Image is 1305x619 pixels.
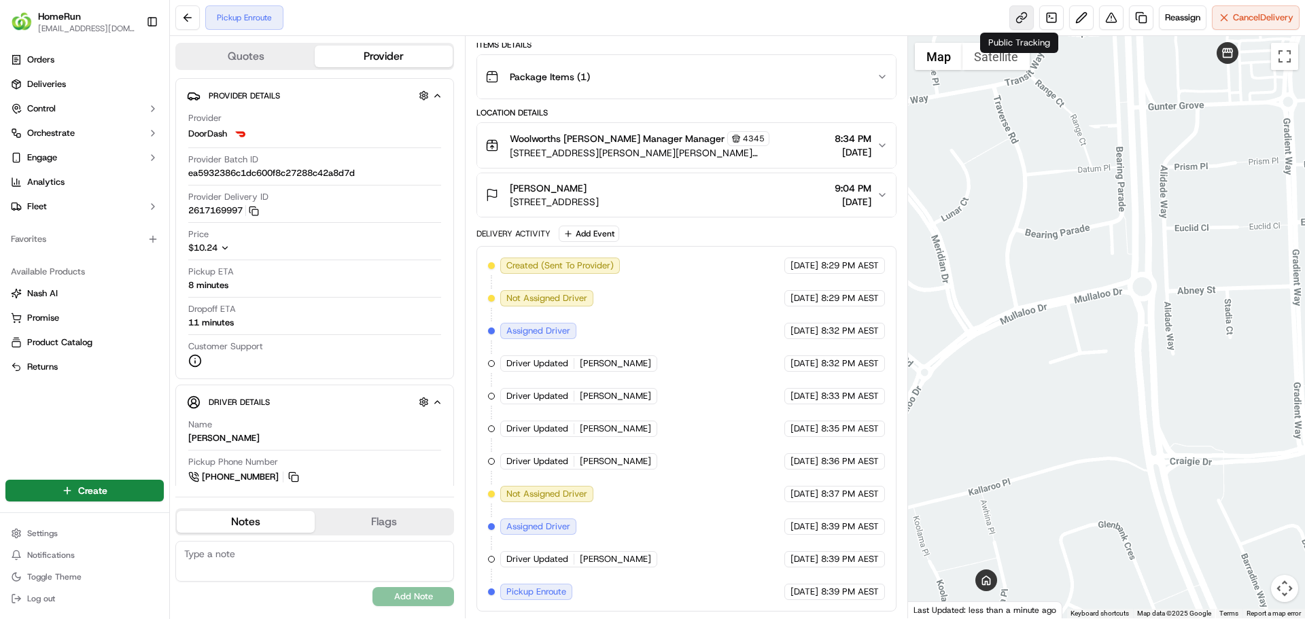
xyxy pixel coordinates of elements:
[188,191,268,203] span: Provider Delivery ID
[27,550,75,561] span: Notifications
[790,390,818,402] span: [DATE]
[510,181,587,195] span: [PERSON_NAME]
[11,11,33,33] img: HomeRun
[821,553,879,565] span: 8:39 PM AEST
[790,260,818,272] span: [DATE]
[27,336,92,349] span: Product Catalog
[911,601,956,618] a: Open this area in Google Maps (opens a new window)
[188,228,209,241] span: Price
[5,546,164,565] button: Notifications
[821,260,879,272] span: 8:29 PM AEST
[476,107,896,118] div: Location Details
[188,128,227,140] span: DoorDash
[187,84,442,107] button: Provider Details
[790,325,818,337] span: [DATE]
[209,90,280,101] span: Provider Details
[188,340,263,353] span: Customer Support
[188,432,260,444] div: [PERSON_NAME]
[78,484,107,497] span: Create
[27,54,54,66] span: Orders
[5,332,164,353] button: Product Catalog
[188,266,234,278] span: Pickup ETA
[835,132,871,145] span: 8:34 PM
[821,423,879,435] span: 8:35 PM AEST
[510,70,590,84] span: Package Items ( 1 )
[510,195,599,209] span: [STREET_ADDRESS]
[510,132,725,145] span: Woolworths [PERSON_NAME] Manager Manager
[790,520,818,533] span: [DATE]
[821,520,879,533] span: 8:39 PM AEST
[477,55,895,99] button: Package Items (1)
[188,154,258,166] span: Provider Batch ID
[5,73,164,95] a: Deliveries
[38,10,81,23] button: HomeRun
[27,200,47,213] span: Fleet
[188,470,301,484] a: [PHONE_NUMBER]
[188,279,228,291] div: 8 minutes
[506,292,587,304] span: Not Assigned Driver
[11,361,158,373] a: Returns
[506,390,568,402] span: Driver Updated
[790,553,818,565] span: [DATE]
[821,357,879,370] span: 8:32 PM AEST
[1233,12,1293,24] span: Cancel Delivery
[915,43,962,70] button: Show street map
[27,528,58,539] span: Settings
[476,228,551,239] div: Delivery Activity
[188,205,259,217] button: 2617169997
[790,488,818,500] span: [DATE]
[821,586,879,598] span: 8:39 PM AEST
[743,133,765,144] span: 4345
[980,33,1058,53] div: Public Tracking
[790,423,818,435] span: [DATE]
[188,242,217,253] span: $10.24
[187,391,442,413] button: Driver Details
[5,307,164,329] button: Promise
[506,586,566,598] span: Pickup Enroute
[27,571,82,582] span: Toggle Theme
[580,357,651,370] span: [PERSON_NAME]
[38,23,135,34] span: [EMAIL_ADDRESS][DOMAIN_NAME]
[5,480,164,501] button: Create
[506,423,568,435] span: Driver Updated
[821,455,879,467] span: 8:36 PM AEST
[790,292,818,304] span: [DATE]
[835,145,871,159] span: [DATE]
[506,520,570,533] span: Assigned Driver
[27,312,59,324] span: Promise
[188,112,222,124] span: Provider
[790,357,818,370] span: [DATE]
[506,553,568,565] span: Driver Updated
[209,397,270,408] span: Driver Details
[835,195,871,209] span: [DATE]
[506,455,568,467] span: Driver Updated
[580,423,651,435] span: [PERSON_NAME]
[5,49,164,71] a: Orders
[1271,575,1298,602] button: Map camera controls
[5,147,164,169] button: Engage
[188,303,236,315] span: Dropoff ETA
[580,455,651,467] span: [PERSON_NAME]
[1271,43,1298,70] button: Toggle fullscreen view
[580,390,651,402] span: [PERSON_NAME]
[27,152,57,164] span: Engage
[188,419,212,431] span: Name
[188,167,355,179] span: ea5932386c1dc600f8c27288c42a8d7d
[962,43,1030,70] button: Show satellite imagery
[315,511,453,533] button: Flags
[1137,609,1211,617] span: Map data ©2025 Google
[27,127,75,139] span: Orchestrate
[1071,609,1129,618] button: Keyboard shortcuts
[510,146,829,160] span: [STREET_ADDRESS][PERSON_NAME][PERSON_NAME][PERSON_NAME]
[821,325,879,337] span: 8:32 PM AEST
[27,593,55,604] span: Log out
[315,46,453,67] button: Provider
[27,287,58,300] span: Nash AI
[5,98,164,120] button: Control
[177,511,315,533] button: Notes
[1212,5,1300,30] button: CancelDelivery
[27,78,66,90] span: Deliveries
[5,589,164,608] button: Log out
[821,390,879,402] span: 8:33 PM AEST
